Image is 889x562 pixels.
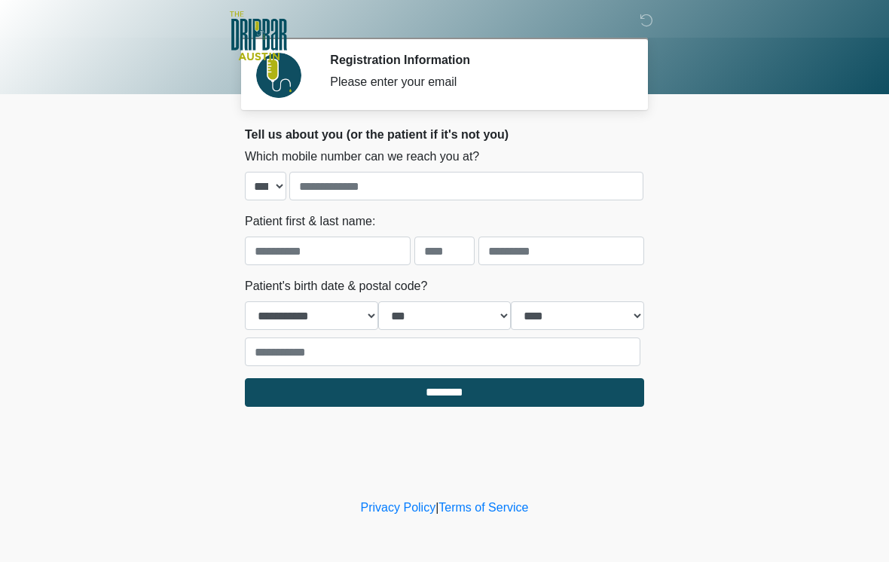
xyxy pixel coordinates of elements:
img: The DRIPBaR - Austin The Domain Logo [230,11,287,60]
img: Agent Avatar [256,53,301,98]
label: Patient's birth date & postal code? [245,277,427,295]
a: Privacy Policy [361,501,436,514]
div: Please enter your email [330,73,622,91]
h2: Tell us about you (or the patient if it's not you) [245,127,644,142]
label: Which mobile number can we reach you at? [245,148,479,166]
a: Terms of Service [438,501,528,514]
label: Patient first & last name: [245,212,375,231]
a: | [435,501,438,514]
